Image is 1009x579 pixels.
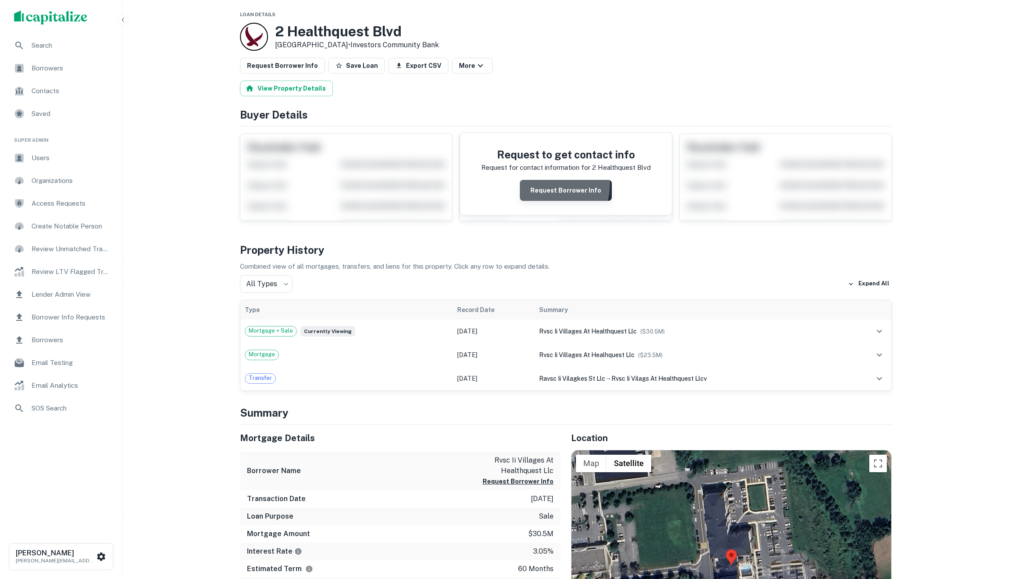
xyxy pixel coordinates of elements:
span: Users [32,153,110,163]
button: More [452,58,493,74]
span: rvsc ii villages at healhquest llc [539,351,635,358]
p: Request for contact information for [481,162,590,173]
span: Mortgage [245,350,279,359]
div: All Types [240,275,293,293]
span: rvsc ii vilags at healthquest llcv [611,375,707,382]
button: Show satellite imagery [607,455,651,472]
a: Contacts [7,81,115,102]
span: Search [32,40,110,51]
div: Search [7,35,115,56]
span: Organizations [32,175,110,186]
span: SOS Search [32,403,110,414]
span: Review LTV Flagged Transactions [32,267,110,277]
span: Saved [32,109,110,119]
div: Organizations [7,170,115,191]
h5: Mortgage Details [240,432,561,445]
td: [DATE] [453,343,535,367]
p: sale [539,511,554,522]
svg: Term is based on a standard schedule for this type of loan. [305,565,313,573]
h5: Location [571,432,892,445]
span: Review Unmatched Transactions [32,244,110,254]
h6: Transaction Date [247,494,306,504]
a: Email Analytics [7,375,115,396]
th: Type [240,300,453,319]
button: Expand All [846,277,892,291]
button: View Property Details [240,81,333,96]
img: capitalize-logo.png [14,11,88,25]
h6: [PERSON_NAME] [16,550,95,557]
span: Lender Admin View [32,289,110,300]
button: Toggle fullscreen view [869,455,887,472]
h4: Property History [240,242,892,258]
p: $30.5m [528,529,554,539]
a: Create Notable Person [7,216,115,237]
span: rvsc ii villages at healthquest llc [539,328,637,335]
button: Request Borrower Info [240,58,325,74]
button: Request Borrower Info [483,476,554,487]
h6: Estimated Term [247,564,313,574]
span: Mortgage + Sale [245,326,296,335]
span: Contacts [32,86,110,96]
button: Save Loan [328,58,385,74]
iframe: Chat Widget [965,509,1009,551]
h4: Summary [240,405,892,421]
button: Export CSV [388,58,448,74]
a: Email Testing [7,352,115,373]
p: rvsc ii villages at healthquest llc [475,455,554,476]
span: Email Analytics [32,380,110,391]
button: [PERSON_NAME][PERSON_NAME][EMAIL_ADDRESS][DOMAIN_NAME] [9,543,113,570]
span: ravsc ii vilagkes st llc [539,375,605,382]
span: Currently viewing [300,326,355,337]
span: Transfer [245,374,275,382]
h6: Interest Rate [247,546,302,557]
th: Summary [535,300,849,319]
a: Borrowers [7,330,115,351]
p: 3.05% [533,546,554,557]
h4: Buyer Details [240,107,892,123]
p: 2 healthquest blvd [592,162,651,173]
p: 60 months [518,564,554,574]
p: [DATE] [531,494,554,504]
a: Users [7,147,115,168]
h3: 2 Healthquest Blvd [275,23,439,40]
p: [PERSON_NAME][EMAIL_ADDRESS][DOMAIN_NAME] [16,557,95,565]
button: Show street map [576,455,607,472]
div: Review Unmatched Transactions [7,239,115,260]
span: Loan Details [240,12,275,17]
h6: Borrower Name [247,466,301,476]
svg: The interest rates displayed on the website are for informational purposes only and may be report... [294,547,302,555]
span: Create Notable Person [32,221,110,232]
button: expand row [872,371,887,386]
a: Lender Admin View [7,284,115,305]
a: Borrowers [7,58,115,79]
li: Super Admin [7,126,115,147]
h6: Loan Purpose [247,511,293,522]
a: Review LTV Flagged Transactions [7,261,115,282]
span: Borrowers [32,335,110,345]
a: Saved [7,103,115,124]
span: Access Requests [32,198,110,209]
a: Access Requests [7,193,115,214]
button: expand row [872,324,887,339]
h6: Mortgage Amount [247,529,310,539]
span: Borrower Info Requests [32,312,110,323]
a: SOS Search [7,398,115,419]
span: Email Testing [32,358,110,368]
button: Request Borrower Info [520,180,612,201]
td: [DATE] [453,319,535,343]
p: Combined view of all mortgages, transfers, and liens for this property. Click any row to expand d... [240,261,892,272]
h4: Request to get contact info [481,147,651,162]
div: → [539,374,845,383]
th: Record Date [453,300,535,319]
